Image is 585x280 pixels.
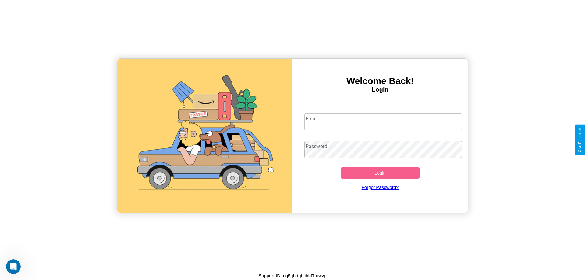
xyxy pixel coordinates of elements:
[292,76,468,86] h3: Welcome Back!
[117,59,292,213] img: gif
[258,271,326,280] p: Support ID: mg5qhrtqhfihhf7mwvp
[292,86,468,93] h4: Login
[6,259,21,274] iframe: Intercom live chat
[578,128,582,152] div: Give Feedback
[301,179,459,196] a: Forgot Password?
[341,167,420,179] button: Login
